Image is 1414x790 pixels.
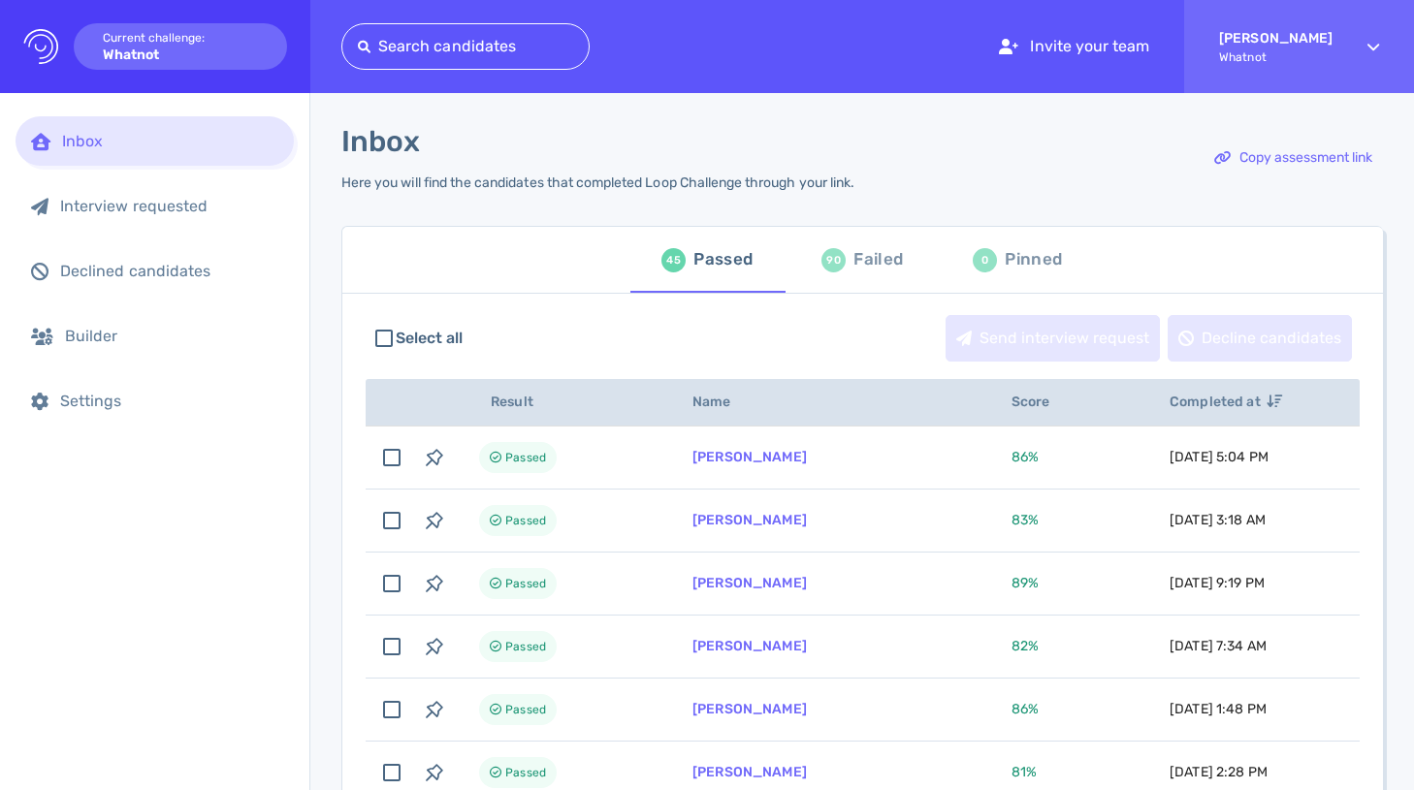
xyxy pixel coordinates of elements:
span: 81 % [1012,764,1037,780]
div: Decline candidates [1169,316,1351,361]
div: 0 [973,248,997,272]
span: [DATE] 1:48 PM [1170,701,1267,717]
button: Send interview request [946,315,1160,362]
span: [DATE] 3:18 AM [1170,512,1266,528]
div: Passed [693,245,753,274]
span: Passed [505,635,546,658]
button: Decline candidates [1168,315,1352,362]
span: Passed [505,698,546,721]
span: [DATE] 9:19 PM [1170,575,1265,591]
span: 86 % [1012,701,1039,717]
a: [PERSON_NAME] [692,449,807,465]
span: Name [692,394,753,410]
div: Failed [853,245,903,274]
div: 90 [821,248,846,272]
h1: Inbox [341,124,420,159]
span: Passed [505,761,546,784]
div: Here you will find the candidates that completed Loop Challenge through your link. [341,174,854,191]
div: Inbox [62,132,278,150]
a: [PERSON_NAME] [692,701,807,717]
span: Select all [396,327,464,350]
span: Passed [505,509,546,532]
a: [PERSON_NAME] [692,764,807,780]
span: Passed [505,572,546,595]
button: Copy assessment link [1204,135,1383,181]
div: Builder [65,327,278,345]
a: [PERSON_NAME] [692,575,807,591]
span: 83 % [1012,512,1039,528]
a: [PERSON_NAME] [692,638,807,654]
span: [DATE] 2:28 PM [1170,764,1268,780]
span: 89 % [1012,575,1039,591]
div: Pinned [1005,245,1062,274]
div: Declined candidates [60,262,278,280]
strong: [PERSON_NAME] [1219,30,1333,47]
div: Copy assessment link [1205,136,1382,180]
span: 86 % [1012,449,1039,465]
span: Whatnot [1219,50,1333,64]
span: 82 % [1012,638,1039,654]
div: Settings [60,392,278,410]
div: Send interview request [947,316,1159,361]
div: 45 [661,248,686,272]
span: Score [1012,394,1072,410]
span: [DATE] 5:04 PM [1170,449,1269,465]
span: [DATE] 7:34 AM [1170,638,1267,654]
span: Passed [505,446,546,469]
a: [PERSON_NAME] [692,512,807,528]
th: Result [456,379,669,427]
span: Completed at [1170,394,1282,410]
div: Interview requested [60,197,278,215]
